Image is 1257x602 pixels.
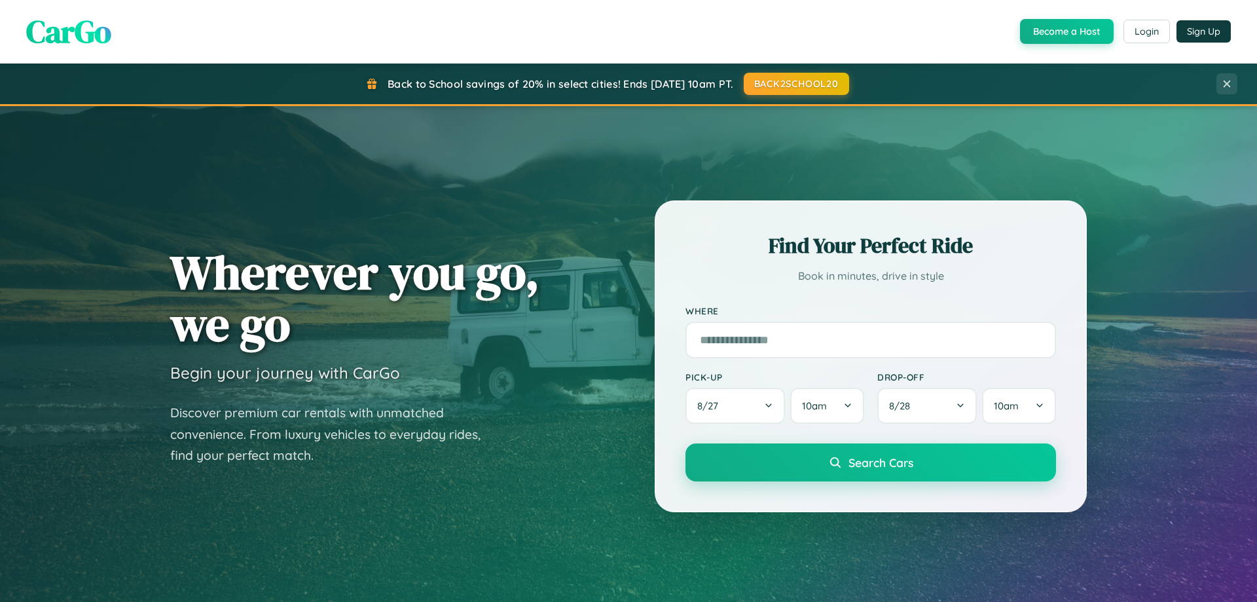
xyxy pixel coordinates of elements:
button: 10am [982,388,1056,424]
span: Back to School savings of 20% in select cities! Ends [DATE] 10am PT. [388,77,733,90]
span: CarGo [26,10,111,53]
label: Where [685,305,1056,316]
span: 8 / 27 [697,400,725,412]
span: 10am [994,400,1019,412]
button: 8/28 [877,388,977,424]
button: BACK2SCHOOL20 [744,73,849,95]
h2: Find Your Perfect Ride [685,231,1056,260]
button: Search Cars [685,443,1056,481]
span: Search Cars [848,455,913,470]
label: Pick-up [685,371,864,383]
p: Discover premium car rentals with unmatched convenience. From luxury vehicles to everyday rides, ... [170,402,498,466]
h3: Begin your journey with CarGo [170,363,400,383]
button: 10am [790,388,864,424]
h1: Wherever you go, we go [170,246,539,350]
label: Drop-off [877,371,1056,383]
span: 10am [802,400,827,412]
button: Become a Host [1020,19,1114,44]
span: 8 / 28 [889,400,917,412]
button: Sign Up [1176,20,1231,43]
button: Login [1123,20,1170,43]
p: Book in minutes, drive in style [685,267,1056,286]
button: 8/27 [685,388,785,424]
